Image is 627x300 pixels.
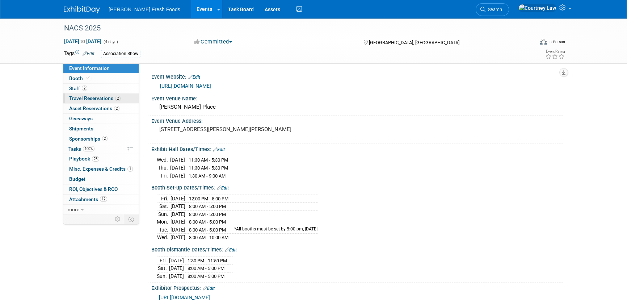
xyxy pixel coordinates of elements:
[79,38,86,44] span: to
[69,116,93,121] span: Giveaways
[151,93,563,102] div: Event Venue Name:
[169,257,184,264] td: [DATE]
[169,264,184,272] td: [DATE]
[369,40,459,45] span: [GEOGRAPHIC_DATA], [GEOGRAPHIC_DATA]
[217,186,229,191] a: Edit
[192,38,235,46] button: Committed
[68,146,94,152] span: Tasks
[69,176,85,182] span: Budget
[171,218,185,226] td: [DATE]
[189,212,226,217] span: 8:00 AM - 5:00 PM
[151,71,563,81] div: Event Website:
[157,210,171,218] td: Sun.
[64,50,94,58] td: Tags
[63,174,139,184] a: Budget
[189,219,226,225] span: 8:00 AM - 5:00 PM
[545,50,565,53] div: Event Rating
[63,184,139,194] a: ROI, Objectives & ROO
[170,164,185,172] td: [DATE]
[63,154,139,164] a: Playbook25
[189,196,228,201] span: 12:00 PM - 5:00 PM
[111,214,124,224] td: Personalize Event Tab Strip
[151,182,563,192] div: Booth Set-up Dates/Times:
[157,234,171,241] td: Wed.
[203,286,215,291] a: Edit
[189,173,226,179] span: 1:30 AM - 9:00 AM
[63,74,139,83] a: Booth
[103,39,118,44] span: (4 days)
[69,105,119,111] span: Asset Reservations
[189,157,228,163] span: 11:30 AM - 5:30 PM
[69,126,93,132] span: Shipments
[63,144,139,154] a: Tasks100%
[151,116,563,125] div: Event Venue Address:
[100,196,107,202] span: 12
[83,146,94,151] span: 100%
[230,226,317,234] td: *All booths must be set by 5:00 pm, [DATE]
[64,38,102,45] span: [DATE] [DATE]
[63,205,139,214] a: more
[188,274,224,279] span: 8:00 AM - 5:00 PM
[157,172,170,179] td: Fri.
[127,166,133,172] span: 1
[160,83,211,89] a: [URL][DOMAIN_NAME]
[64,6,100,13] img: ExhibitDay
[69,166,133,172] span: Misc. Expenses & Credits
[69,65,110,71] span: Event Information
[188,266,224,271] span: 8:00 AM - 5:00 PM
[518,4,556,12] img: Courtney Law
[82,86,87,91] span: 2
[86,76,90,80] i: Booth reservation complete
[157,101,558,113] div: [PERSON_NAME] Place
[157,156,170,164] td: Wed.
[63,195,139,204] a: Attachments12
[157,264,169,272] td: Sat.
[171,203,185,211] td: [DATE]
[171,234,185,241] td: [DATE]
[63,164,139,174] a: Misc. Expenses & Credits1
[159,126,315,133] pre: [STREET_ADDRESS][PERSON_NAME][PERSON_NAME]
[157,257,169,264] td: Fri.
[188,258,227,263] span: 1:30 PM - 11:59 PM
[63,124,139,134] a: Shipments
[68,207,79,212] span: more
[109,7,180,12] span: [PERSON_NAME] Fresh Foods
[157,164,170,172] td: Thu.
[115,96,121,101] span: 2
[63,84,139,93] a: Staff2
[189,165,228,171] span: 11:30 AM - 5:30 PM
[69,86,87,91] span: Staff
[548,39,565,45] div: In-Person
[83,51,94,56] a: Edit
[188,75,200,80] a: Edit
[189,204,226,209] span: 8:00 AM - 5:00 PM
[69,196,107,202] span: Attachments
[157,218,171,226] td: Mon.
[151,144,563,153] div: Exhibit Hall Dates/Times:
[169,272,184,280] td: [DATE]
[151,283,563,292] div: Exhibitor Prospectus:
[171,226,185,234] td: [DATE]
[69,186,118,192] span: ROI, Objectives & ROO
[170,156,185,164] td: [DATE]
[485,7,502,12] span: Search
[69,136,108,142] span: Sponsorships
[157,203,171,211] td: Sat.
[225,247,237,253] a: Edit
[92,156,99,162] span: 25
[157,272,169,280] td: Sun.
[157,226,171,234] td: Tue.
[63,104,139,113] a: Asset Reservations2
[62,22,522,35] div: NACS 2025
[69,75,91,81] span: Booth
[102,136,108,141] span: 2
[189,235,228,240] span: 8:00 AM - 10:00 AM
[63,134,139,144] a: Sponsorships2
[157,195,171,203] td: Fri.
[124,214,139,224] td: Toggle Event Tabs
[171,195,185,203] td: [DATE]
[63,114,139,124] a: Giveaways
[69,156,99,162] span: Playbook
[213,147,225,152] a: Edit
[114,106,119,111] span: 2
